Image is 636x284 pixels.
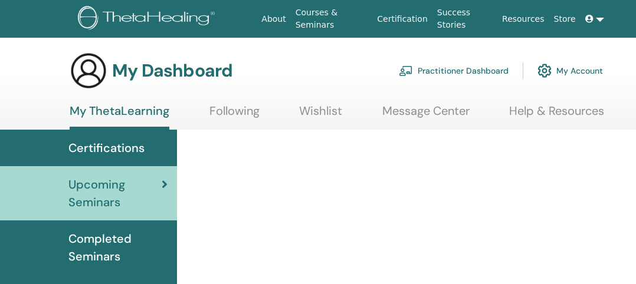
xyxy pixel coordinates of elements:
[549,8,581,30] a: Store
[70,104,169,130] a: My ThetaLearning
[432,2,497,36] a: Success Stories
[372,8,432,30] a: Certification
[399,65,413,76] img: chalkboard-teacher.svg
[382,104,470,127] a: Message Center
[257,8,290,30] a: About
[291,2,373,36] a: Courses & Seminars
[299,104,342,127] a: Wishlist
[209,104,260,127] a: Following
[537,58,603,84] a: My Account
[112,60,232,81] h3: My Dashboard
[78,6,219,32] img: logo.png
[497,8,549,30] a: Resources
[70,52,107,90] img: generic-user-icon.jpg
[509,104,604,127] a: Help & Resources
[537,61,552,81] img: cog.svg
[68,139,145,157] span: Certifications
[68,176,162,211] span: Upcoming Seminars
[68,230,168,265] span: Completed Seminars
[399,58,509,84] a: Practitioner Dashboard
